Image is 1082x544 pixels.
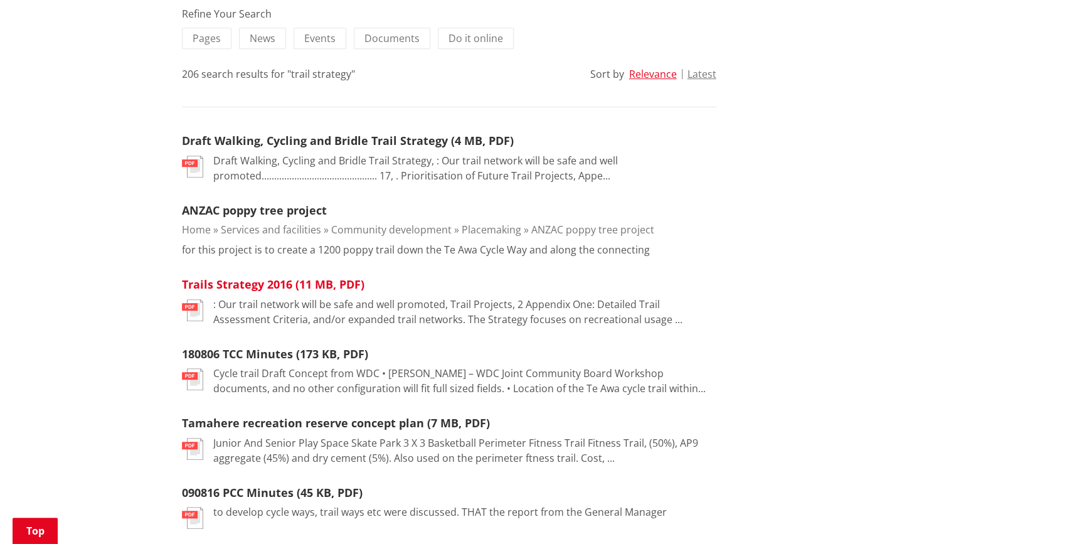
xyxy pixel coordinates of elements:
a: 090816 PCC Minutes (45 KB, PDF) [182,485,363,500]
a: Tamahere recreation reserve concept plan (7 MB, PDF) [182,415,490,430]
a: Home [182,223,211,237]
a: Placemaking [462,223,521,237]
a: Community development [331,223,452,237]
p: Draft Walking, Cycling and Bridle Trail Strategy, : Our trail network will be safe and well promo... [213,153,716,183]
p: Cycle trail Draft Concept from WDC • [PERSON_NAME] – WDC Joint Community Board Workshop documents... [213,366,716,396]
a: ANZAC poppy tree project [182,203,327,218]
span: Events [304,31,336,45]
span: Pages [193,31,221,45]
iframe: Messenger Launcher [1024,491,1069,536]
span: Do it online [448,31,503,45]
div: Refine Your Search [182,6,716,21]
img: document-pdf.svg [182,368,203,390]
a: Services and facilities [221,223,321,237]
a: Top [13,518,58,544]
a: Draft Walking, Cycling and Bridle Trail Strategy (4 MB, PDF) [182,133,514,148]
img: document-pdf.svg [182,507,203,529]
a: ANZAC poppy tree project [531,223,654,237]
div: Sort by [590,67,624,82]
p: : Our trail network will be safe and well promoted, Trail Projects, 2 Appendix One: Detailed Trai... [213,297,716,327]
a: Trails Strategy 2016 (11 MB, PDF) [182,277,364,292]
span: Documents [364,31,420,45]
p: Junior And Senior Play Space Skate Park 3 X 3 Basketball Perimeter Fitness Trail Fitness Trail, (... [213,435,716,466]
div: 206 search results for "trail strategy" [182,67,355,82]
img: document-pdf.svg [182,156,203,178]
button: Latest [687,68,716,80]
a: 180806 TCC Minutes (173 KB, PDF) [182,346,368,361]
img: document-pdf.svg [182,438,203,460]
button: Relevance [629,68,677,80]
img: document-pdf.svg [182,299,203,321]
p: for this project is to create a 1200 poppy trail down the Te Awa Cycle Way and along the connecting [182,242,650,257]
span: News [250,31,275,45]
p: to develop cycle ways, trail ways etc were discussed. THAT the report from the General Manager [213,504,667,520]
